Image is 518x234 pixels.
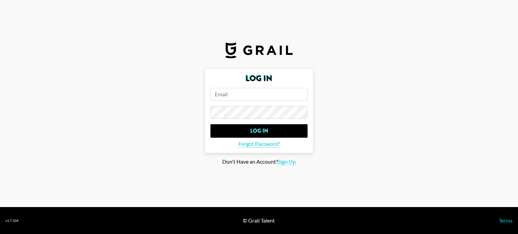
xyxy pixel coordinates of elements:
[238,140,280,147] span: Forgot Password?
[5,219,19,223] div: v 1.7.104
[499,217,513,224] a: Terms
[225,42,293,58] img: Grail Talent Logo
[210,88,308,101] input: Email
[243,217,275,224] div: © Grail Talent
[278,158,296,165] span: Sign Up
[5,158,513,165] div: Don't Have an Account?
[210,74,308,82] h2: Log In
[210,124,308,138] input: Log In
